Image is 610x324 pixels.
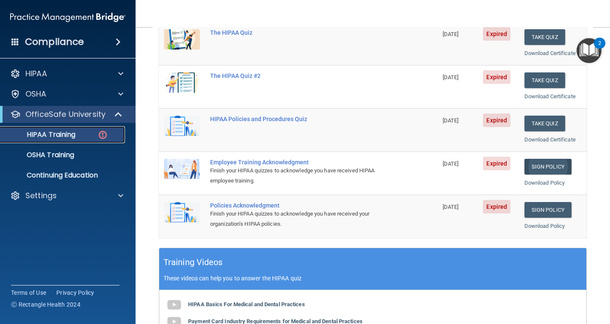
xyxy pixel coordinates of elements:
[443,74,459,80] span: [DATE]
[25,191,57,201] p: Settings
[97,130,108,140] img: danger-circle.6113f641.png
[10,89,123,99] a: OSHA
[443,161,459,167] span: [DATE]
[10,109,123,119] a: OfficeSafe University
[443,31,459,37] span: [DATE]
[483,200,510,213] span: Expired
[10,9,125,26] img: PMB logo
[164,255,223,270] h5: Training Videos
[210,116,395,122] div: HIPAA Policies and Procedures Quiz
[524,50,576,56] a: Download Certificate
[524,223,565,229] a: Download Policy
[25,109,105,119] p: OfficeSafe University
[166,296,183,313] img: gray_youtube_icon.38fcd6cc.png
[524,72,565,88] button: Take Quiz
[25,69,47,79] p: HIPAA
[210,209,395,229] div: Finish your HIPAA quizzes to acknowledge you have received your organization’s HIPAA policies.
[210,29,395,36] div: The HIPAA Quiz
[6,171,121,180] p: Continuing Education
[210,159,395,166] div: Employee Training Acknowledgment
[524,29,565,45] button: Take Quiz
[11,288,46,297] a: Terms of Use
[210,166,395,186] div: Finish your HIPAA quizzes to acknowledge you have received HIPAA employee training.
[56,288,94,297] a: Privacy Policy
[524,159,571,174] a: Sign Policy
[210,72,395,79] div: The HIPAA Quiz #2
[483,27,510,41] span: Expired
[524,136,576,143] a: Download Certificate
[524,180,565,186] a: Download Policy
[524,93,576,100] a: Download Certificate
[10,191,123,201] a: Settings
[524,202,571,218] a: Sign Policy
[11,300,80,309] span: Ⓒ Rectangle Health 2024
[6,151,74,159] p: OSHA Training
[210,202,395,209] div: Policies Acknowledgment
[483,157,510,170] span: Expired
[25,36,84,48] h4: Compliance
[524,116,565,131] button: Take Quiz
[188,301,305,307] b: HIPAA Basics For Medical and Dental Practices
[443,117,459,124] span: [DATE]
[443,204,459,210] span: [DATE]
[164,275,582,282] p: These videos can help you to answer the HIPAA quiz
[483,70,510,84] span: Expired
[25,89,47,99] p: OSHA
[6,130,75,139] p: HIPAA Training
[577,38,602,63] button: Open Resource Center, 2 new notifications
[598,43,601,54] div: 2
[10,69,123,79] a: HIPAA
[483,114,510,127] span: Expired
